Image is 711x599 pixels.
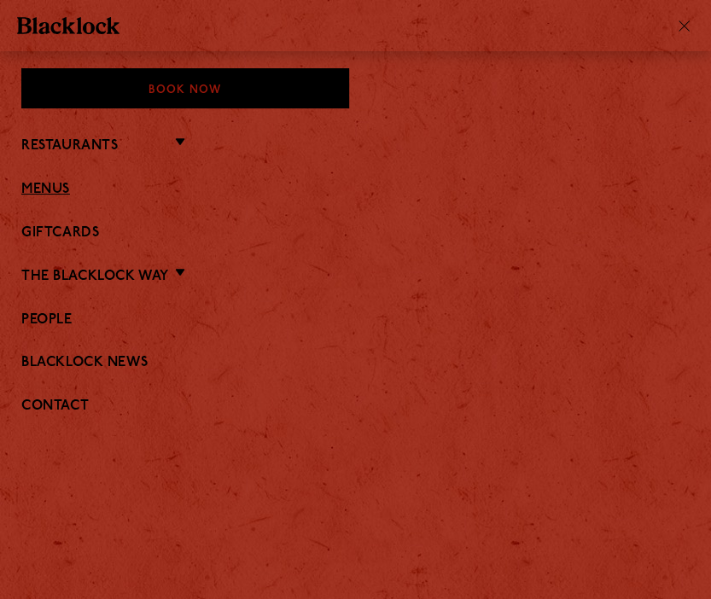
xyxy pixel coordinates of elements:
[21,225,690,241] a: Giftcards
[21,398,690,415] a: Contact
[21,182,690,198] a: Menus
[21,138,118,154] a: Restaurants
[21,355,690,371] a: Blacklock News
[17,17,119,34] img: BL_Textured_Logo-footer-cropped.svg
[21,312,690,329] a: People
[21,269,169,285] a: The Blacklock Way
[21,68,349,108] div: Book Now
